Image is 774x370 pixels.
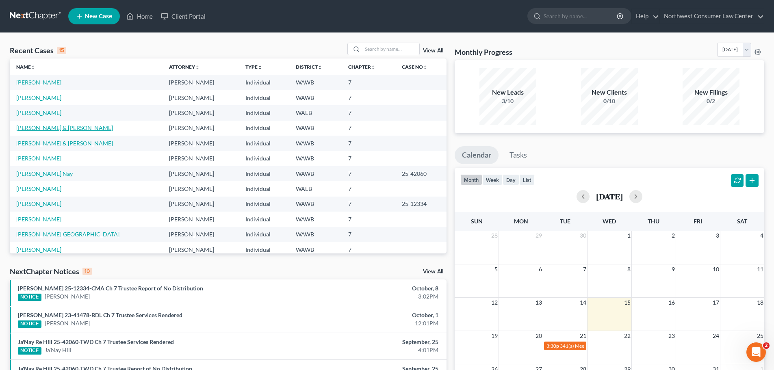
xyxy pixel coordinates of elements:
[694,218,702,225] span: Fri
[460,174,482,185] button: month
[395,166,447,181] td: 25-42060
[342,181,395,196] td: 7
[560,218,570,225] span: Tue
[371,65,376,70] i: unfold_more
[16,216,61,223] a: [PERSON_NAME]
[16,246,61,253] a: [PERSON_NAME]
[544,9,618,24] input: Search by name...
[342,242,395,257] td: 7
[342,166,395,181] td: 7
[455,146,499,164] a: Calendar
[535,231,543,240] span: 29
[45,346,72,354] a: Ja'Nay Hill
[304,284,438,292] div: October, 8
[538,264,543,274] span: 6
[763,342,770,349] span: 2
[581,88,638,97] div: New Clients
[16,155,61,162] a: [PERSON_NAME]
[596,192,623,201] h2: [DATE]
[756,298,764,307] span: 18
[163,197,239,212] td: [PERSON_NAME]
[239,121,289,136] td: Individual
[560,343,650,349] span: 341(a) Meeting for [GEOGRAPHIC_DATA]
[239,242,289,257] td: Individual
[122,9,157,24] a: Home
[289,227,342,242] td: WAWB
[737,218,747,225] span: Sat
[239,105,289,120] td: Individual
[304,292,438,301] div: 3:02PM
[163,90,239,105] td: [PERSON_NAME]
[289,181,342,196] td: WAEB
[289,105,342,120] td: WAEB
[304,319,438,327] div: 12:01PM
[289,121,342,136] td: WAWB
[342,105,395,120] td: 7
[195,65,200,70] i: unfold_more
[163,166,239,181] td: [PERSON_NAME]
[471,218,483,225] span: Sun
[712,264,720,274] span: 10
[623,298,631,307] span: 15
[683,88,739,97] div: New Filings
[671,264,676,274] span: 9
[342,121,395,136] td: 7
[579,231,587,240] span: 30
[289,136,342,151] td: WAWB
[455,47,512,57] h3: Monthly Progress
[648,218,659,225] span: Thu
[362,43,419,55] input: Search by name...
[423,269,443,275] a: View All
[581,97,638,105] div: 0/10
[239,136,289,151] td: Individual
[402,64,428,70] a: Case Nounfold_more
[342,90,395,105] td: 7
[289,212,342,227] td: WAWB
[239,75,289,90] td: Individual
[348,64,376,70] a: Chapterunfold_more
[169,64,200,70] a: Attorneyunfold_more
[756,264,764,274] span: 11
[239,227,289,242] td: Individual
[163,242,239,257] td: [PERSON_NAME]
[342,212,395,227] td: 7
[16,124,113,131] a: [PERSON_NAME] & [PERSON_NAME]
[10,45,66,55] div: Recent Cases
[712,331,720,341] span: 24
[239,181,289,196] td: Individual
[342,151,395,166] td: 7
[304,338,438,346] div: September, 25
[535,298,543,307] span: 13
[423,48,443,54] a: View All
[668,298,676,307] span: 16
[627,231,631,240] span: 1
[85,13,112,19] span: New Case
[157,9,210,24] a: Client Portal
[163,151,239,166] td: [PERSON_NAME]
[239,166,289,181] td: Individual
[712,298,720,307] span: 17
[289,166,342,181] td: WAWB
[535,331,543,341] span: 20
[18,294,41,301] div: NOTICE
[494,264,499,274] span: 5
[342,75,395,90] td: 7
[503,174,519,185] button: day
[668,331,676,341] span: 23
[16,109,61,116] a: [PERSON_NAME]
[304,346,438,354] div: 4:01PM
[239,151,289,166] td: Individual
[45,292,90,301] a: [PERSON_NAME]
[579,331,587,341] span: 21
[16,185,61,192] a: [PERSON_NAME]
[632,9,659,24] a: Help
[18,285,203,292] a: [PERSON_NAME] 25-12334-CMA Ch 7 Trustee Report of No Distribution
[603,218,616,225] span: Wed
[163,121,239,136] td: [PERSON_NAME]
[239,90,289,105] td: Individual
[163,136,239,151] td: [PERSON_NAME]
[482,174,503,185] button: week
[296,64,323,70] a: Districtunfold_more
[746,342,766,362] iframe: Intercom live chat
[304,311,438,319] div: October, 1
